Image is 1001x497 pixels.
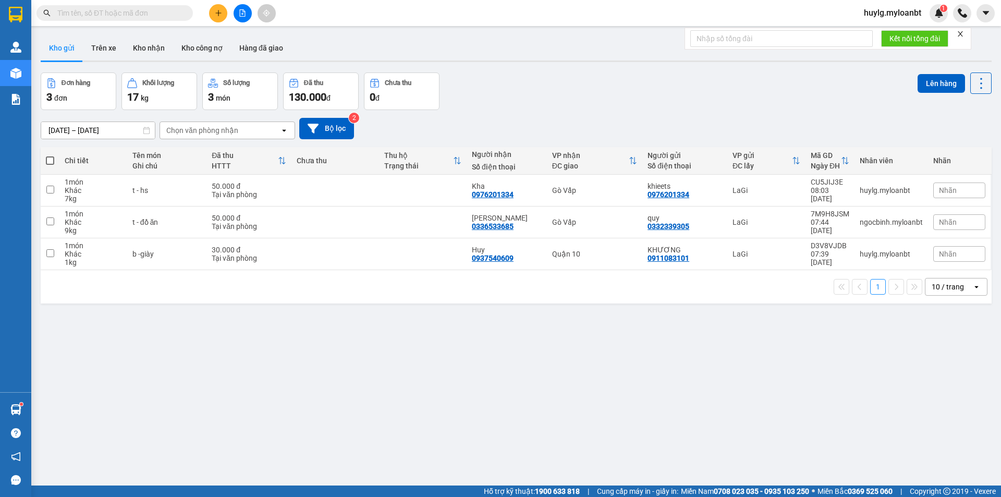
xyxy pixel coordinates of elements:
[216,94,230,102] span: món
[280,126,288,135] svg: open
[939,250,957,258] span: Nhãn
[535,487,580,495] strong: 1900 633 818
[20,403,23,406] sup: 1
[811,218,849,235] div: 07:44 [DATE]
[132,162,201,170] div: Ghi chú
[552,186,637,195] div: Gò Vấp
[942,5,945,12] span: 1
[648,162,722,170] div: Số điện thoại
[231,35,291,60] button: Hàng đã giao
[472,190,514,199] div: 0976201334
[733,250,800,258] div: LaGi
[370,91,375,103] span: 0
[472,246,542,254] div: Huy
[234,4,252,22] button: file-add
[11,428,21,438] span: question-circle
[11,475,21,485] span: message
[65,218,122,226] div: Khác
[57,7,180,19] input: Tìm tên, số ĐT hoặc mã đơn
[202,72,278,110] button: Số lượng3món
[212,222,286,231] div: Tại văn phòng
[65,178,122,186] div: 1 món
[881,30,948,47] button: Kết nối tổng đài
[648,222,689,231] div: 0332339305
[263,9,270,17] span: aim
[142,79,174,87] div: Khối lượng
[472,150,542,159] div: Người nhận
[943,488,950,495] span: copyright
[212,214,286,222] div: 50.000 đ
[173,35,231,60] button: Kho công nợ
[299,118,354,139] button: Bộ lọc
[65,226,122,235] div: 9 kg
[648,214,722,222] div: quy
[384,151,453,160] div: Thu hộ
[375,94,380,102] span: đ
[41,35,83,60] button: Kho gửi
[870,279,886,295] button: 1
[46,91,52,103] span: 3
[384,162,453,170] div: Trạng thái
[860,218,923,226] div: ngocbinh.myloanbt
[212,246,286,254] div: 30.000 đ
[349,113,359,123] sup: 2
[379,147,467,175] th: Toggle SortBy
[9,7,22,22] img: logo-vxr
[472,182,542,190] div: Kha
[940,5,947,12] sup: 1
[472,254,514,262] div: 0937540609
[932,282,964,292] div: 10 / trang
[860,250,923,258] div: huylg.myloanbt
[939,186,957,195] span: Nhãn
[648,246,722,254] div: KHƯƠNG
[41,72,116,110] button: Đơn hàng3đơn
[976,4,995,22] button: caret-down
[41,122,155,139] input: Select a date range.
[552,250,637,258] div: Quận 10
[588,486,589,497] span: |
[65,156,122,165] div: Chi tiết
[10,404,21,415] img: warehouse-icon
[385,79,411,87] div: Chưa thu
[212,162,278,170] div: HTTT
[733,151,792,160] div: VP gửi
[811,162,841,170] div: Ngày ĐH
[212,190,286,199] div: Tại văn phòng
[297,156,374,165] div: Chưa thu
[981,8,991,18] span: caret-down
[547,147,642,175] th: Toggle SortBy
[811,178,849,186] div: CU5JIJ3E
[127,91,139,103] span: 17
[934,8,944,18] img: icon-new-feature
[811,241,849,250] div: D3V8VJDB
[958,8,967,18] img: phone-icon
[125,35,173,60] button: Kho nhận
[648,182,722,190] div: khieets
[811,210,849,218] div: 7M9H8JSM
[132,218,201,226] div: t - đồ ăn
[811,250,849,266] div: 07:39 [DATE]
[957,30,964,38] span: close
[900,486,902,497] span: |
[597,486,678,497] span: Cung cấp máy in - giấy in:
[817,486,893,497] span: Miền Bắc
[714,487,809,495] strong: 0708 023 035 - 0935 103 250
[206,147,291,175] th: Toggle SortBy
[209,4,227,22] button: plus
[132,250,201,258] div: b -giày
[681,486,809,497] span: Miền Nam
[727,147,805,175] th: Toggle SortBy
[484,486,580,497] span: Hỗ trợ kỹ thuật:
[472,214,542,222] div: Phương Linh
[552,218,637,226] div: Gò Vấp
[239,9,246,17] span: file-add
[648,254,689,262] div: 0911083101
[121,72,197,110] button: Khối lượng17kg
[856,6,930,19] span: huylg.myloanbt
[141,94,149,102] span: kg
[208,91,214,103] span: 3
[648,190,689,199] div: 0976201334
[848,487,893,495] strong: 0369 525 060
[860,156,923,165] div: Nhân viên
[212,182,286,190] div: 50.000 đ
